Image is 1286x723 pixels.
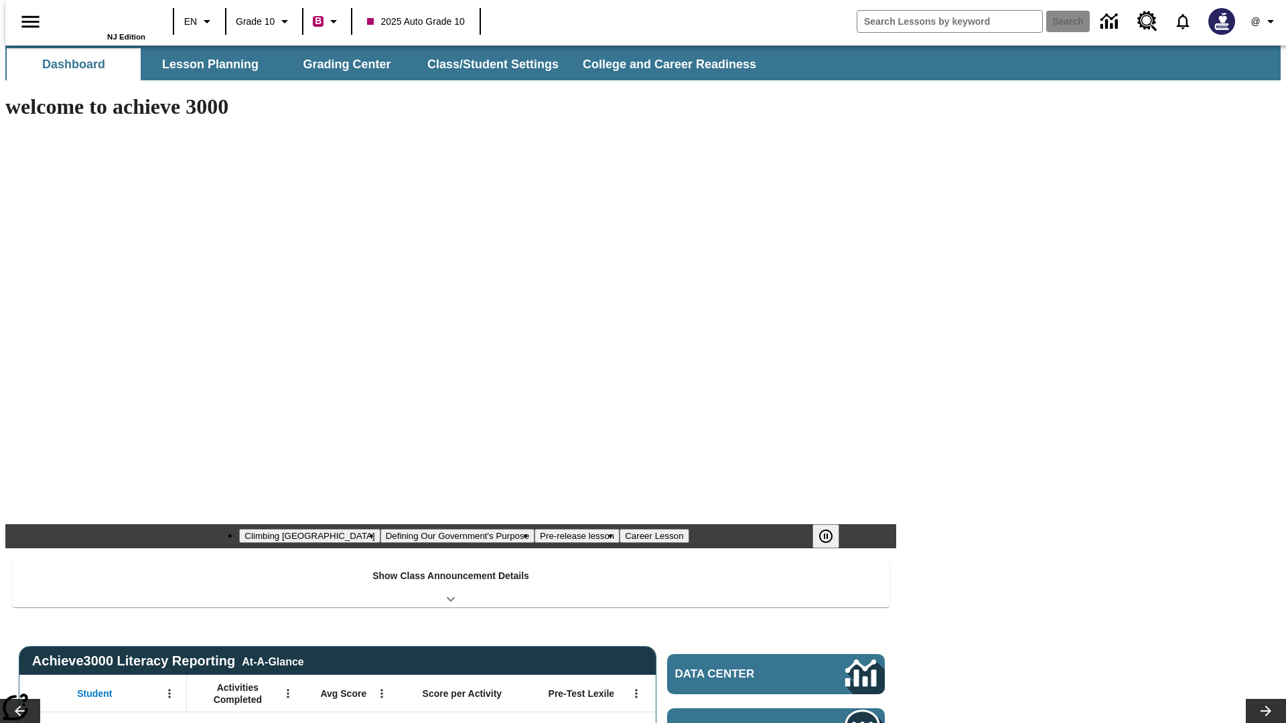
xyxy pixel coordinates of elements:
[143,48,277,80] button: Lesson Planning
[572,48,767,80] button: College and Career Readiness
[5,94,896,119] h1: welcome to achieve 3000
[1246,699,1286,723] button: Lesson carousel, Next
[11,2,50,42] button: Open side menu
[857,11,1042,32] input: search field
[77,688,112,700] span: Student
[372,684,392,704] button: Open Menu
[1251,15,1260,29] span: @
[1208,8,1235,35] img: Avatar
[423,688,502,700] span: Score per Activity
[626,684,646,704] button: Open Menu
[58,6,145,33] a: Home
[1129,3,1165,39] a: Resource Center, Will open in new tab
[32,653,304,669] span: Achieve3000 Literacy Reporting
[58,5,145,41] div: Home
[620,529,689,543] button: Slide 4 Career Lesson
[320,688,366,700] span: Avg Score
[184,15,197,29] span: EN
[239,529,380,543] button: Slide 1 Climbing Mount Tai
[380,529,534,543] button: Slide 2 Defining Our Government's Purpose
[242,653,303,668] div: At-A-Glance
[1092,3,1129,40] a: Data Center
[367,15,464,29] span: 2025 Auto Grade 10
[5,48,768,80] div: SubNavbar
[7,48,141,80] button: Dashboard
[307,9,347,33] button: Boost Class color is violet red. Change class color
[159,684,180,704] button: Open Menu
[372,569,529,583] p: Show Class Announcement Details
[12,561,889,607] div: Show Class Announcement Details
[5,46,1281,80] div: SubNavbar
[107,33,145,41] span: NJ Edition
[1200,4,1243,39] button: Select a new avatar
[278,684,298,704] button: Open Menu
[534,529,620,543] button: Slide 3 Pre-release lesson
[230,9,298,33] button: Grade: Grade 10, Select a grade
[236,15,275,29] span: Grade 10
[280,48,414,80] button: Grading Center
[1165,4,1200,39] a: Notifications
[812,524,839,548] button: Pause
[549,688,615,700] span: Pre-Test Lexile
[1243,9,1286,33] button: Profile/Settings
[667,654,885,694] a: Data Center
[315,13,321,29] span: B
[812,524,853,548] div: Pause
[194,681,282,706] span: Activities Completed
[417,48,569,80] button: Class/Student Settings
[675,667,800,681] span: Data Center
[178,9,221,33] button: Language: EN, Select a language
